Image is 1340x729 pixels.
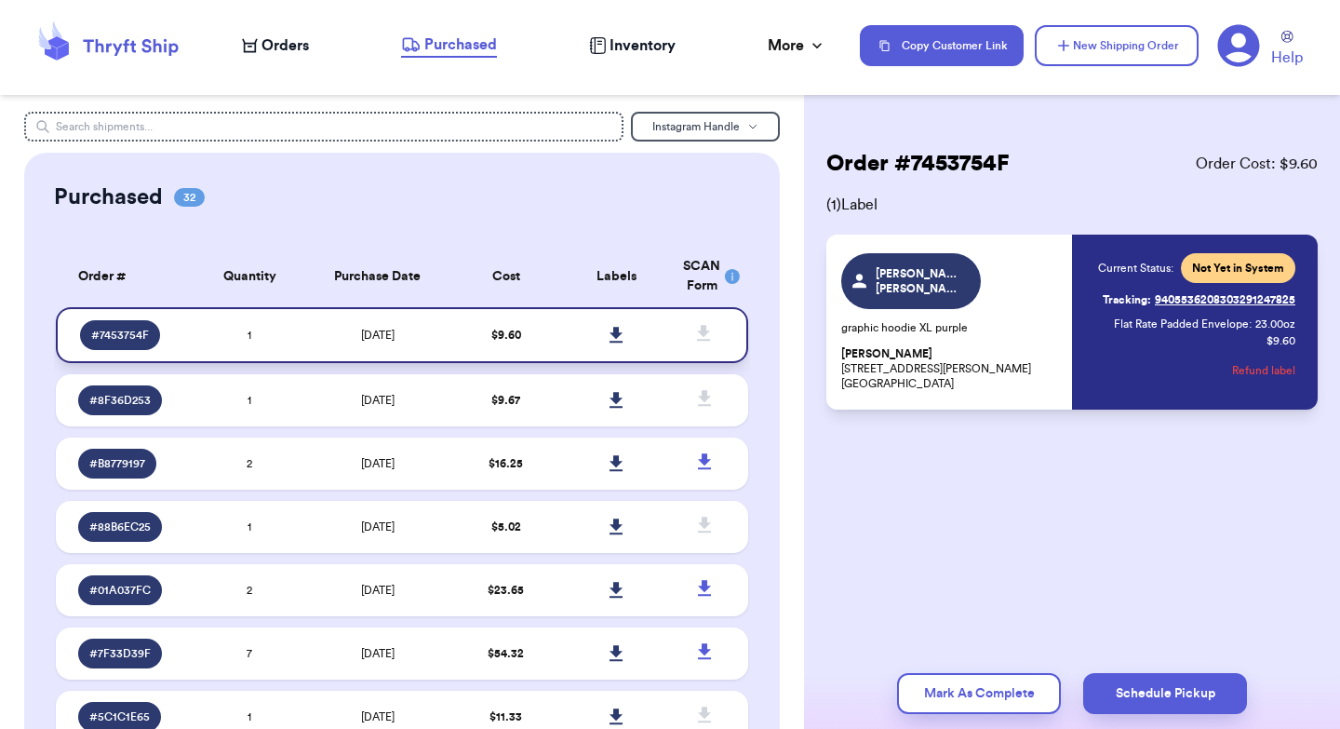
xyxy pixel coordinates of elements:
[305,246,450,307] th: Purchase Date
[91,328,149,343] span: # 7453754F
[489,458,523,469] span: $ 16.25
[826,149,1010,179] h2: Order # 7453754F
[1255,317,1295,331] span: 23.00 oz
[248,395,251,406] span: 1
[841,347,932,361] span: [PERSON_NAME]
[488,585,524,596] span: $ 23.65
[1271,31,1303,69] a: Help
[1035,25,1199,66] button: New Shipping Order
[56,246,194,307] th: Order #
[826,194,1318,216] span: ( 1 ) Label
[1266,333,1295,348] p: $ 9.60
[248,521,251,533] span: 1
[1098,261,1173,276] span: Current Status:
[1103,292,1151,307] span: Tracking:
[841,346,1061,391] p: [STREET_ADDRESS][PERSON_NAME] [GEOGRAPHIC_DATA]
[491,330,521,341] span: $ 9.60
[491,521,521,533] span: $ 5.02
[631,112,780,142] button: Instagram Handle
[491,395,520,406] span: $ 9.67
[1271,47,1303,69] span: Help
[450,246,561,307] th: Cost
[89,456,145,471] span: # B8779197
[361,585,395,596] span: [DATE]
[361,458,395,469] span: [DATE]
[401,34,497,58] a: Purchased
[860,25,1024,66] button: Copy Customer Link
[424,34,497,56] span: Purchased
[248,711,251,722] span: 1
[1192,261,1284,276] span: Not Yet in System
[89,646,151,661] span: # 7F33D39F
[361,395,395,406] span: [DATE]
[561,246,672,307] th: Labels
[1232,350,1295,391] button: Refund label
[24,112,623,142] input: Search shipments...
[242,34,309,57] a: Orders
[248,330,251,341] span: 1
[247,648,252,659] span: 7
[89,520,151,534] span: # 88B6EC25
[54,182,163,212] h2: Purchased
[361,648,395,659] span: [DATE]
[489,711,522,722] span: $ 11.33
[1083,673,1247,714] button: Schedule Pickup
[768,34,826,57] div: More
[89,709,150,724] span: # 5C1C1E65
[652,121,740,132] span: Instagram Handle
[194,246,305,307] th: Quantity
[876,266,964,296] span: [PERSON_NAME].[PERSON_NAME].treasures
[261,34,309,57] span: Orders
[174,188,205,207] span: 32
[89,583,151,598] span: # 01A037FC
[1114,318,1249,330] span: Flat Rate Padded Envelope
[841,320,1061,335] p: graphic hoodie XL purple
[683,257,726,296] div: SCAN Form
[361,521,395,533] span: [DATE]
[897,673,1061,714] button: Mark As Complete
[488,648,524,659] span: $ 54.32
[247,585,252,596] span: 2
[361,711,395,722] span: [DATE]
[589,34,676,57] a: Inventory
[247,458,252,469] span: 2
[1196,153,1318,175] span: Order Cost: $ 9.60
[361,330,395,341] span: [DATE]
[610,34,676,57] span: Inventory
[1249,317,1252,331] span: :
[1103,285,1295,315] a: Tracking:9405536208303291247825
[89,393,151,408] span: # 8F36D253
